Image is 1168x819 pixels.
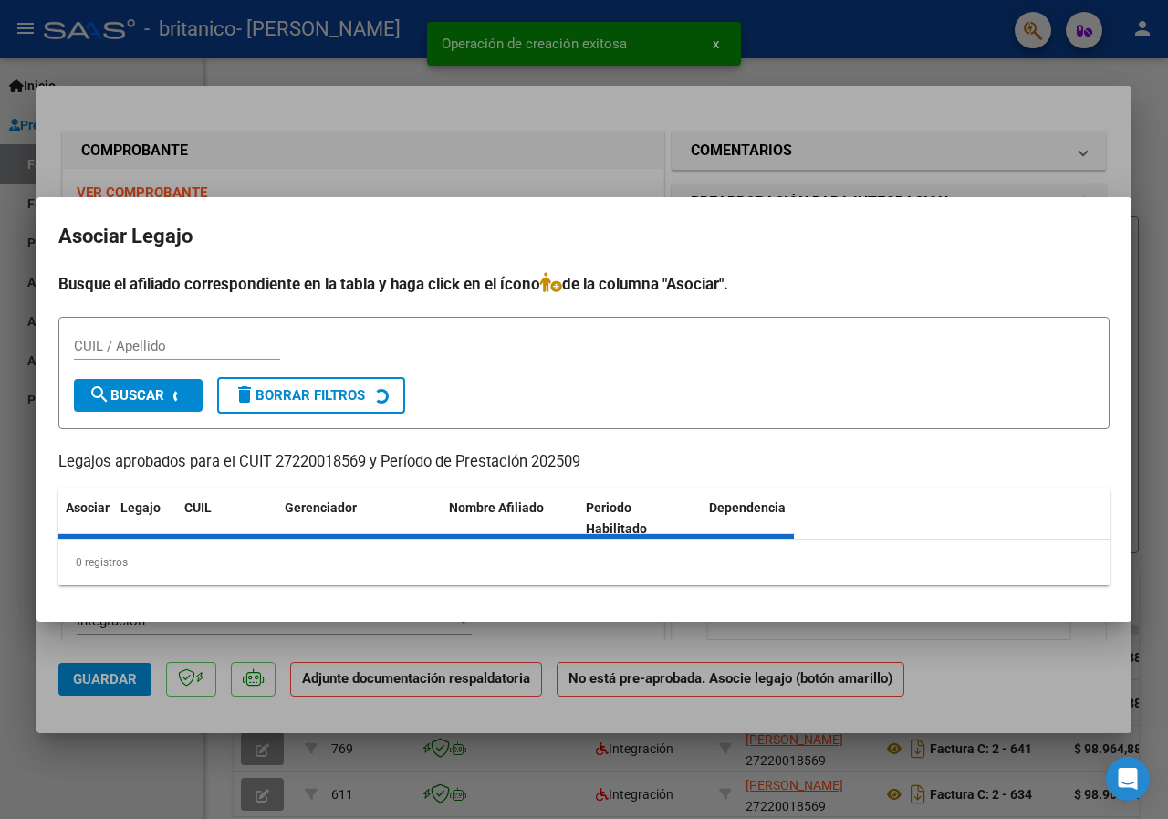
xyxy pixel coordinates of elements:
[66,500,109,515] span: Asociar
[277,488,442,549] datatable-header-cell: Gerenciador
[709,500,786,515] span: Dependencia
[234,383,255,405] mat-icon: delete
[442,488,579,549] datatable-header-cell: Nombre Afiliado
[58,540,1110,585] div: 0 registros
[58,451,1110,474] p: Legajos aprobados para el CUIT 27220018569 y Período de Prestación 202509
[89,387,164,404] span: Buscar
[285,500,357,515] span: Gerenciador
[586,500,647,536] span: Periodo Habilitado
[1106,757,1150,801] div: Open Intercom Messenger
[89,383,110,405] mat-icon: search
[113,488,177,549] datatable-header-cell: Legajo
[184,500,212,515] span: CUIL
[234,387,365,404] span: Borrar Filtros
[177,488,277,549] datatable-header-cell: CUIL
[217,377,405,414] button: Borrar Filtros
[58,488,113,549] datatable-header-cell: Asociar
[58,219,1110,254] h2: Asociar Legajo
[120,500,161,515] span: Legajo
[579,488,702,549] datatable-header-cell: Periodo Habilitado
[74,379,203,412] button: Buscar
[58,272,1110,296] h4: Busque el afiliado correspondiente en la tabla y haga click en el ícono de la columna "Asociar".
[449,500,544,515] span: Nombre Afiliado
[702,488,839,549] datatable-header-cell: Dependencia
